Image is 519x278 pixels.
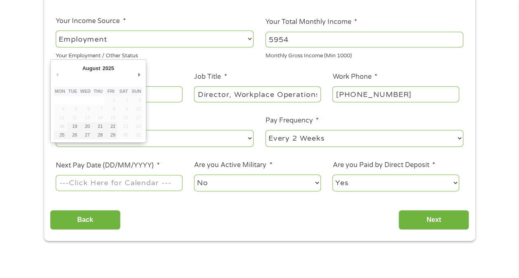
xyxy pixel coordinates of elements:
abbr: Tuesday [68,89,77,94]
label: Pay Frequency [265,116,319,125]
input: Next [398,210,469,230]
button: Previous Month [54,69,61,80]
button: 21 [92,122,104,131]
input: Back [50,210,121,230]
input: (231) 754-4010 [332,86,459,102]
abbr: Monday [55,89,65,94]
input: Use the arrow keys to pick a date [56,175,182,191]
label: Your Total Monthly Income [265,18,357,26]
div: 2025 [101,63,115,74]
button: 19 [66,122,79,131]
abbr: Wednesday [80,89,90,94]
button: Next Month [135,69,143,80]
abbr: Saturday [119,89,128,94]
button: 29 [104,131,117,139]
label: Next Pay Date (DD/MM/YYYY) [56,161,159,170]
button: 22 [104,122,117,131]
button: 25 [54,131,66,139]
label: Your Income Source [56,17,126,26]
abbr: Thursday [94,89,103,94]
button: 28 [92,131,104,139]
label: Are you Paid by Direct Deposit [332,161,435,170]
div: Monthly Gross Income (Min 1000) [265,49,463,60]
button: 20 [79,122,92,131]
input: 1800 [265,32,463,47]
label: Work Phone [332,73,377,81]
label: Are you Active Military [194,161,272,170]
abbr: Sunday [132,89,141,94]
button: 26 [66,131,79,139]
input: Cashier [194,86,320,102]
abbr: Friday [107,89,114,94]
div: August [81,63,102,74]
div: Your Employment / Other Status [56,49,254,60]
label: Job Title [194,73,227,81]
button: 27 [79,131,92,139]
